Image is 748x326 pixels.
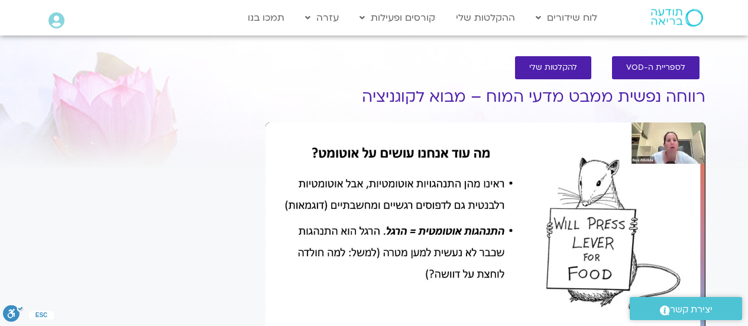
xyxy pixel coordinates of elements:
[299,7,345,29] a: עזרה
[354,7,441,29] a: קורסים ופעילות
[450,7,521,29] a: ההקלטות שלי
[242,7,290,29] a: תמכו בנו
[265,88,705,106] h1: רווחה נפשית ממבט מדעי המוח – מבוא לקוגניציה
[626,63,685,72] span: לספריית ה-VOD
[651,9,703,27] img: תודעה בריאה
[529,63,577,72] span: להקלטות שלי
[612,56,700,79] a: לספריית ה-VOD
[630,297,742,320] a: יצירת קשר
[515,56,591,79] a: להקלטות שלי
[670,302,713,318] span: יצירת קשר
[530,7,603,29] a: לוח שידורים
